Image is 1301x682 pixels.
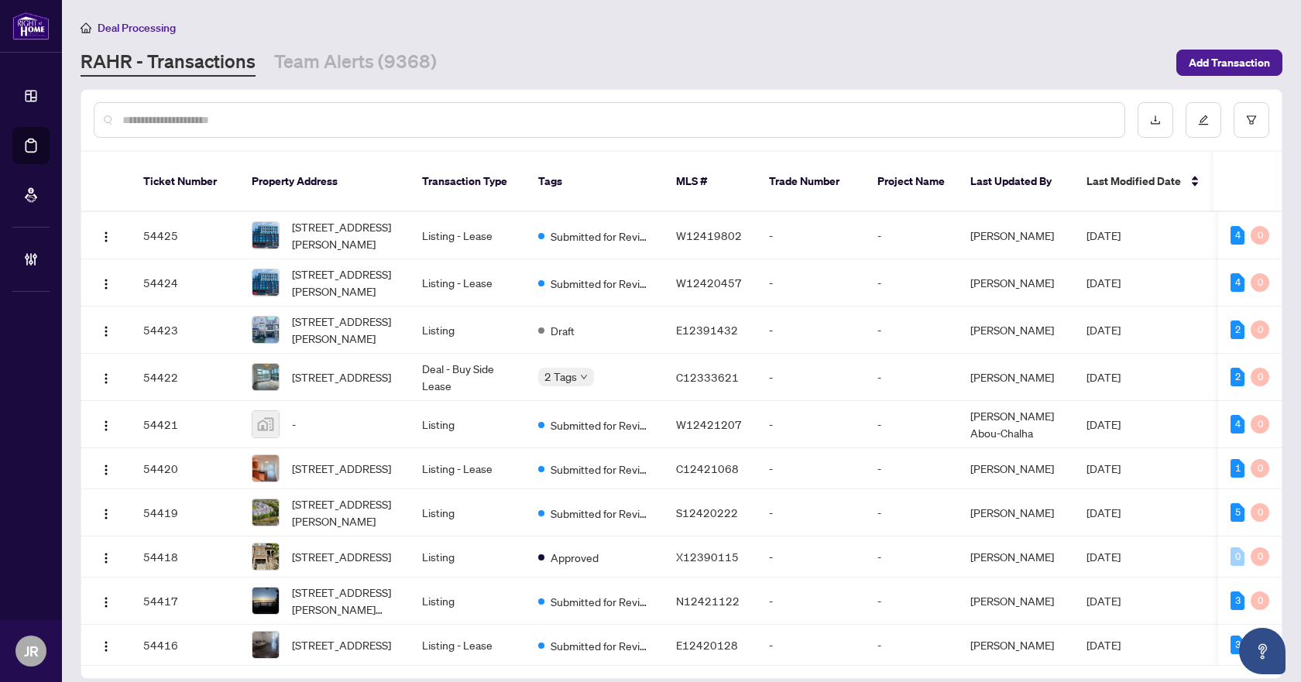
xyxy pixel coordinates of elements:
[676,276,742,290] span: W12420457
[757,625,865,666] td: -
[551,275,651,292] span: Submitted for Review
[100,464,112,476] img: Logo
[252,317,279,343] img: thumbnail-img
[410,307,526,354] td: Listing
[100,372,112,385] img: Logo
[94,270,118,295] button: Logo
[1086,594,1121,608] span: [DATE]
[865,354,958,401] td: -
[1086,461,1121,475] span: [DATE]
[1086,370,1121,384] span: [DATE]
[1251,459,1269,478] div: 0
[410,212,526,259] td: Listing - Lease
[100,508,112,520] img: Logo
[1198,115,1209,125] span: edit
[292,636,391,653] span: [STREET_ADDRESS]
[664,152,757,212] th: MLS #
[958,152,1074,212] th: Last Updated By
[865,448,958,489] td: -
[551,228,651,245] span: Submitted for Review
[676,370,739,384] span: C12333621
[676,417,742,431] span: W12421207
[131,489,239,536] td: 54419
[1176,50,1282,76] button: Add Transaction
[676,550,739,564] span: X12390115
[676,461,739,475] span: C12421068
[410,401,526,448] td: Listing
[865,401,958,448] td: -
[958,307,1074,354] td: [PERSON_NAME]
[1239,628,1286,674] button: Open asap
[757,401,865,448] td: -
[1086,173,1181,190] span: Last Modified Date
[252,455,279,482] img: thumbnail-img
[958,212,1074,259] td: [PERSON_NAME]
[865,212,958,259] td: -
[1231,273,1244,292] div: 4
[551,637,651,654] span: Submitted for Review
[100,596,112,608] img: Logo
[94,588,118,613] button: Logo
[1231,636,1244,654] div: 3
[94,544,118,569] button: Logo
[410,577,526,625] td: Listing
[410,259,526,307] td: Listing - Lease
[551,461,651,478] span: Submitted for Review
[131,212,239,259] td: 54425
[757,307,865,354] td: -
[292,416,296,433] span: -
[100,231,112,243] img: Logo
[1086,638,1121,652] span: [DATE]
[865,625,958,666] td: -
[1150,115,1161,125] span: download
[757,448,865,489] td: -
[131,152,239,212] th: Ticket Number
[94,500,118,525] button: Logo
[757,354,865,401] td: -
[81,22,91,33] span: home
[1086,506,1121,519] span: [DATE]
[94,456,118,481] button: Logo
[551,322,575,339] span: Draft
[1086,550,1121,564] span: [DATE]
[292,584,397,618] span: [STREET_ADDRESS][PERSON_NAME][PERSON_NAME]
[94,223,118,248] button: Logo
[131,625,239,666] td: 54416
[865,152,958,212] th: Project Name
[551,416,651,434] span: Submitted for Review
[410,536,526,577] td: Listing
[1251,547,1269,566] div: 0
[958,354,1074,401] td: [PERSON_NAME]
[757,212,865,259] td: -
[292,495,397,529] span: [STREET_ADDRESS][PERSON_NAME]
[1231,320,1244,339] div: 2
[1234,102,1269,138] button: filter
[1086,228,1121,242] span: [DATE]
[1086,276,1121,290] span: [DATE]
[865,577,958,625] td: -
[252,632,279,658] img: thumbnail-img
[98,21,176,35] span: Deal Processing
[252,499,279,526] img: thumbnail-img
[958,448,1074,489] td: [PERSON_NAME]
[94,412,118,437] button: Logo
[410,448,526,489] td: Listing - Lease
[131,536,239,577] td: 54418
[1231,459,1244,478] div: 1
[544,368,577,386] span: 2 Tags
[292,266,397,300] span: [STREET_ADDRESS][PERSON_NAME]
[1251,368,1269,386] div: 0
[865,307,958,354] td: -
[252,269,279,296] img: thumbnail-img
[551,549,599,566] span: Approved
[410,354,526,401] td: Deal - Buy Side Lease
[410,152,526,212] th: Transaction Type
[131,259,239,307] td: 54424
[1251,503,1269,522] div: 0
[100,640,112,653] img: Logo
[551,593,651,610] span: Submitted for Review
[94,317,118,342] button: Logo
[1251,415,1269,434] div: 0
[1251,591,1269,610] div: 0
[757,536,865,577] td: -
